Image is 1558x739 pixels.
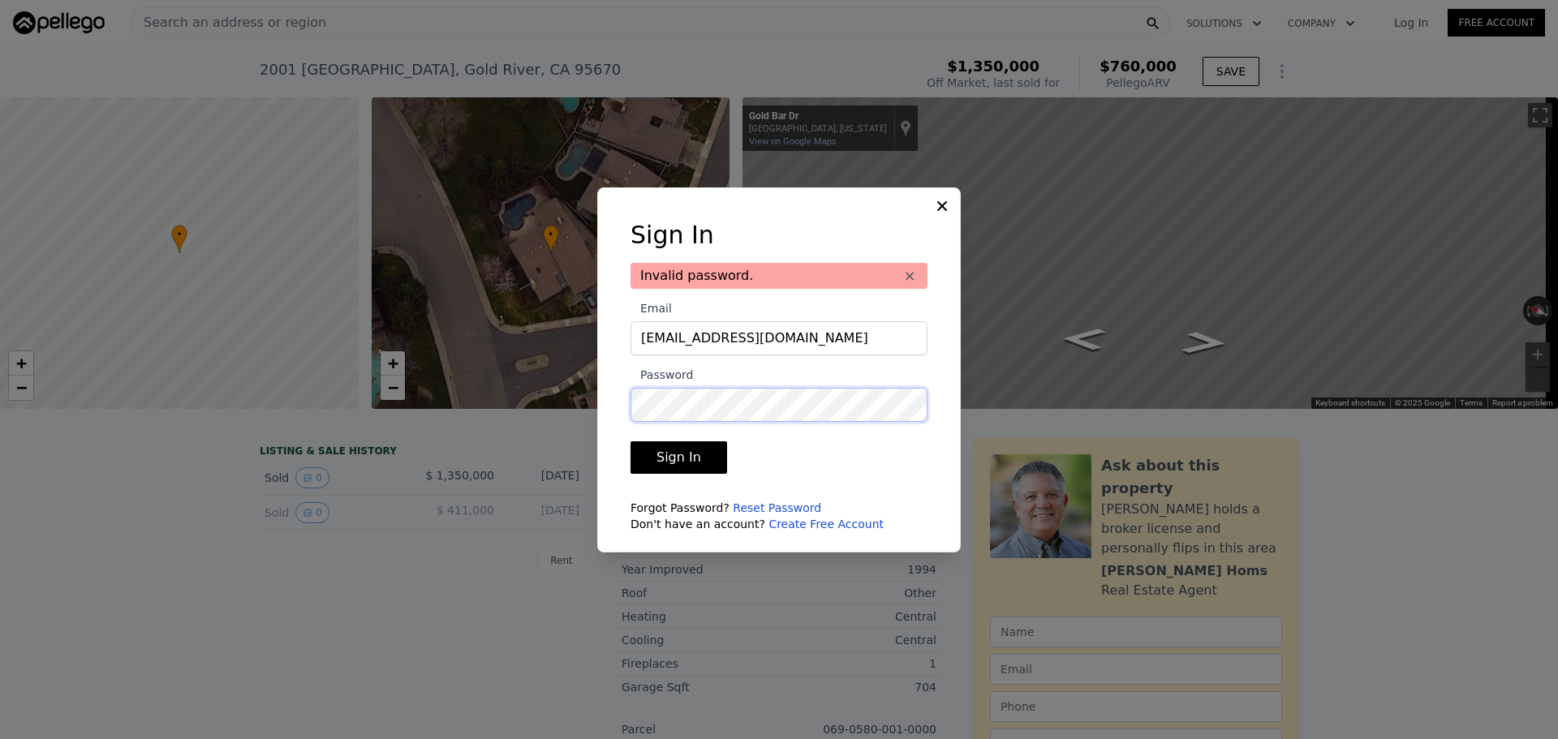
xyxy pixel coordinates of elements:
[631,368,693,381] span: Password
[631,388,927,422] input: Password
[631,221,927,250] h3: Sign In
[631,302,672,315] span: Email
[631,441,727,474] button: Sign In
[768,518,884,531] a: Create Free Account
[733,501,821,514] a: Reset Password
[631,321,927,355] input: Email
[902,268,918,284] button: ×
[631,500,927,532] div: Forgot Password? Don't have an account?
[631,263,927,289] div: Invalid password.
